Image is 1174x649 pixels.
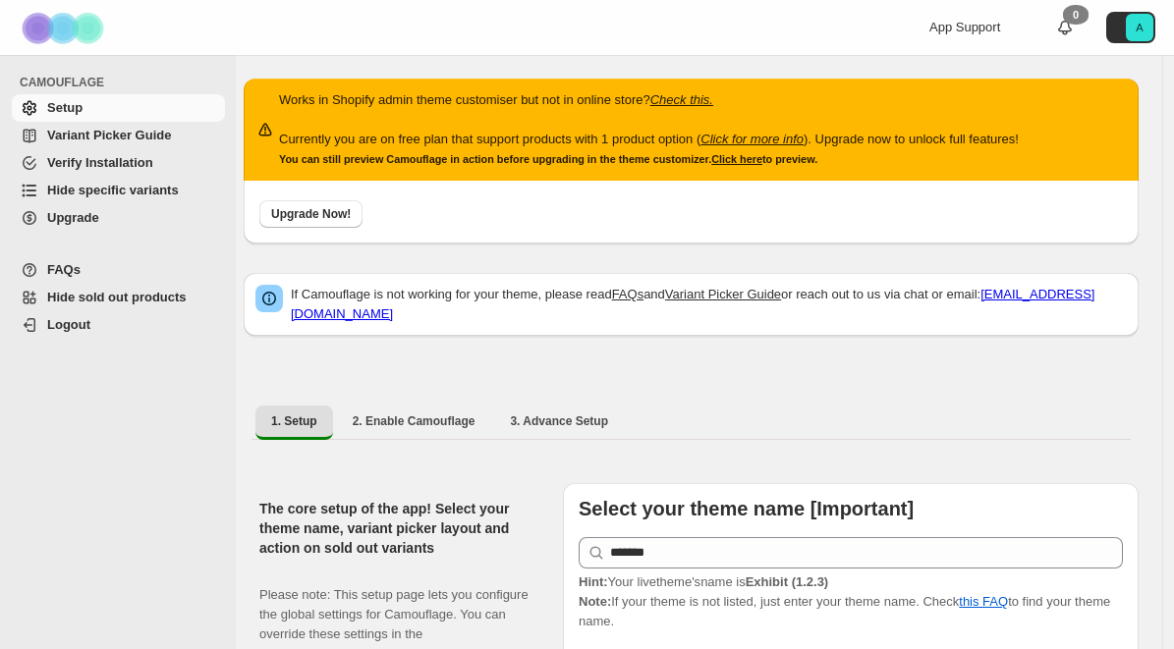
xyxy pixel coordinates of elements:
[1055,18,1075,37] a: 0
[47,290,187,304] span: Hide sold out products
[279,153,817,165] small: You can still preview Camouflage in action before upgrading in the theme customizer. to preview.
[12,94,225,122] a: Setup
[12,149,225,177] a: Verify Installation
[711,153,762,165] a: Click here
[12,122,225,149] a: Variant Picker Guide
[959,594,1008,609] a: this FAQ
[650,92,713,107] a: Check this.
[47,128,171,142] span: Variant Picker Guide
[16,1,114,55] img: Camouflage
[12,204,225,232] a: Upgrade
[259,499,531,558] h2: The core setup of the app! Select your theme name, variant picker layout and action on sold out v...
[353,413,475,429] span: 2. Enable Camouflage
[579,572,1123,631] p: If your theme is not listed, just enter your theme name. Check to find your theme name.
[612,287,644,301] a: FAQs
[47,100,83,115] span: Setup
[579,574,828,589] span: Your live theme's name is
[665,287,781,301] a: Variant Picker Guide
[579,498,914,519] b: Select your theme name [Important]
[12,311,225,339] a: Logout
[12,284,225,311] a: Hide sold out products
[271,206,351,222] span: Upgrade Now!
[47,183,179,197] span: Hide specific variants
[510,413,608,429] span: 3. Advance Setup
[12,256,225,284] a: FAQs
[1126,14,1153,41] span: Avatar with initials A
[271,413,317,429] span: 1. Setup
[279,130,1019,149] p: Currently you are on free plan that support products with 1 product option ( ). Upgrade now to un...
[47,210,99,225] span: Upgrade
[279,90,1019,110] p: Works in Shopify admin theme customiser but not in online store?
[929,20,1000,34] span: App Support
[47,262,81,277] span: FAQs
[47,317,90,332] span: Logout
[291,285,1127,324] p: If Camouflage is not working for your theme, please read and or reach out to us via chat or email:
[700,132,804,146] a: Click for more info
[1063,5,1089,25] div: 0
[47,155,153,170] span: Verify Installation
[579,574,608,589] strong: Hint:
[20,75,226,90] span: CAMOUFLAGE
[12,177,225,204] a: Hide specific variants
[746,574,829,589] strong: Exhibit (1.2.3)
[1136,22,1144,33] text: A
[1106,12,1155,43] button: Avatar with initials A
[259,200,363,228] button: Upgrade Now!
